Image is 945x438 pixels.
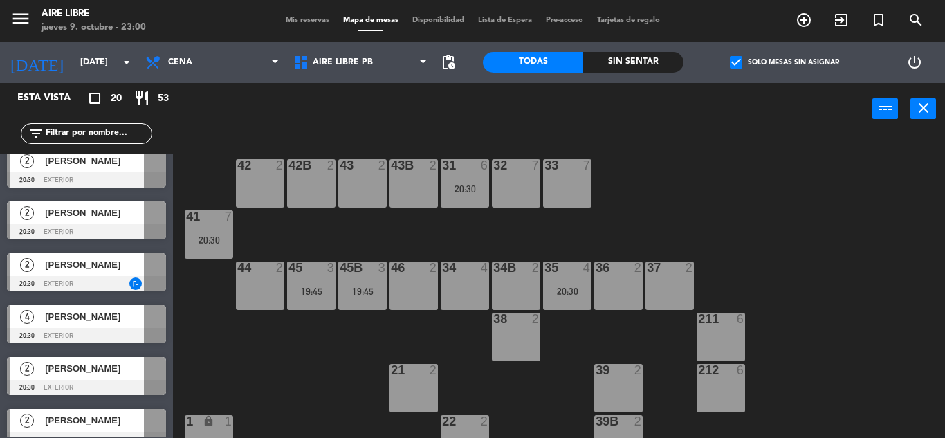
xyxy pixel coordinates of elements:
span: Cena [168,57,192,67]
i: lock [203,415,214,427]
div: 37 [647,262,648,274]
div: 2 [634,262,643,274]
div: 2 [634,415,643,428]
span: Disponibilidad [405,17,471,24]
span: 2 [20,258,34,272]
span: 2 [20,362,34,376]
div: 1 [186,415,187,428]
span: Aire Libre PB [313,57,373,67]
div: 2 [378,159,387,172]
div: Aire Libre [42,7,146,21]
div: 42 [237,159,238,172]
div: 2 [430,159,438,172]
span: [PERSON_NAME] [45,206,144,220]
div: 7 [583,159,591,172]
div: 31 [442,159,443,172]
i: close [915,100,932,116]
span: 4 [20,310,34,324]
div: 46 [391,262,392,274]
span: Tarjetas de regalo [590,17,667,24]
div: 33 [544,159,545,172]
div: 1 [225,415,233,428]
div: 6 [481,159,489,172]
div: 2 [276,159,284,172]
i: menu [10,8,31,29]
div: jueves 9. octubre - 23:00 [42,21,146,35]
div: 2 [481,415,489,428]
span: Pre-acceso [539,17,590,24]
div: 4 [583,262,591,274]
div: Sin sentar [583,52,683,73]
div: Esta vista [7,90,100,107]
div: 20:30 [185,235,233,245]
div: 212 [698,364,699,376]
div: 4 [481,262,489,274]
i: crop_square [86,90,103,107]
div: 45 [288,262,289,274]
span: 2 [20,154,34,168]
i: power_settings_new [906,54,923,71]
div: 34 [442,262,443,274]
span: [PERSON_NAME] [45,257,144,272]
div: 19:45 [338,286,387,296]
div: 19:45 [287,286,336,296]
div: 2 [276,262,284,274]
span: [PERSON_NAME] [45,154,144,168]
span: [PERSON_NAME] [45,309,144,324]
div: 2 [430,262,438,274]
span: Mapa de mesas [336,17,405,24]
i: search [908,12,924,28]
i: exit_to_app [833,12,850,28]
div: 20:30 [543,286,591,296]
div: 44 [237,262,238,274]
div: 2 [686,262,694,274]
i: add_circle_outline [796,12,812,28]
div: 32 [493,159,494,172]
span: 2 [20,414,34,428]
div: 6 [737,313,745,325]
div: 3 [327,262,336,274]
span: [PERSON_NAME] [45,413,144,428]
label: Solo mesas sin asignar [730,56,839,69]
span: [PERSON_NAME] [45,361,144,376]
div: 2 [327,159,336,172]
i: restaurant [134,90,150,107]
button: power_input [872,98,898,119]
span: Mis reservas [279,17,336,24]
span: Lista de Espera [471,17,539,24]
span: pending_actions [440,54,457,71]
i: arrow_drop_down [118,54,135,71]
div: 21 [391,364,392,376]
div: 43B [391,159,392,172]
i: power_input [877,100,894,116]
button: close [910,98,936,119]
span: 53 [158,91,169,107]
span: 2 [20,206,34,220]
div: Todas [483,52,583,73]
div: 22 [442,415,443,428]
div: 7 [225,210,233,223]
div: 2 [634,364,643,376]
span: 20 [111,91,122,107]
i: filter_list [28,125,44,142]
div: 2 [532,262,540,274]
div: 38 [493,313,494,325]
div: 3 [378,262,387,274]
div: 20:30 [441,184,489,194]
div: 42B [288,159,289,172]
div: 34B [493,262,494,274]
div: 35 [544,262,545,274]
input: Filtrar por nombre... [44,126,152,141]
div: 2 [430,364,438,376]
div: 2 [532,313,540,325]
div: 6 [737,364,745,376]
button: menu [10,8,31,34]
div: 41 [186,210,187,223]
span: check_box [730,56,742,69]
i: turned_in_not [870,12,887,28]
